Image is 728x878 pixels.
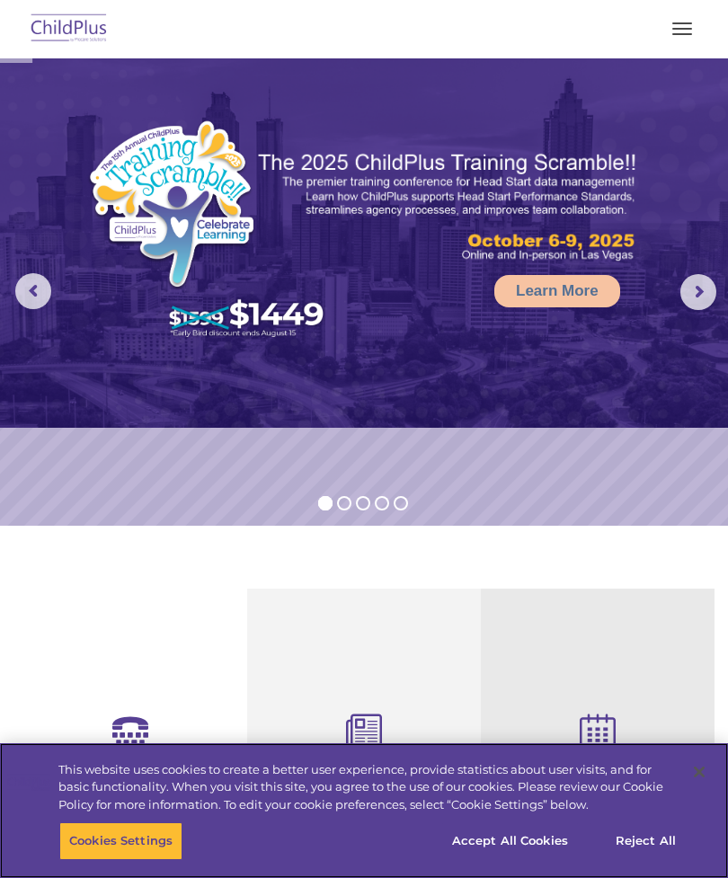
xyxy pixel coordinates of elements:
button: Close [679,752,719,792]
button: Reject All [590,822,702,860]
div: This website uses cookies to create a better user experience, provide statistics about user visit... [58,761,678,814]
img: ChildPlus by Procare Solutions [27,8,111,50]
button: Cookies Settings [59,822,182,860]
a: Learn More [494,275,620,307]
button: Accept All Cookies [442,822,578,860]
